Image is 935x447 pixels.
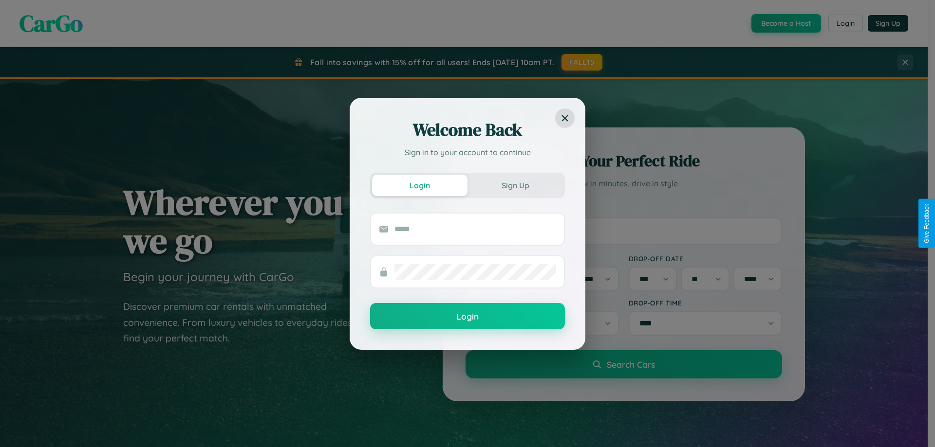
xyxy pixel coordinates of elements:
button: Login [370,303,565,329]
h2: Welcome Back [370,118,565,142]
p: Sign in to your account to continue [370,146,565,158]
button: Login [372,175,467,196]
div: Give Feedback [923,204,930,243]
button: Sign Up [467,175,563,196]
iframe: Intercom live chat [10,414,33,437]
